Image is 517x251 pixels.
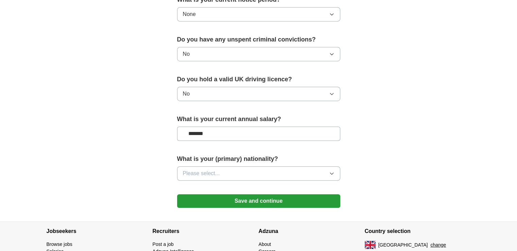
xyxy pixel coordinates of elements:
[259,241,271,247] a: About
[177,75,340,84] label: Do you hold a valid UK driving licence?
[177,115,340,124] label: What is your current annual salary?
[177,47,340,61] button: No
[177,154,340,164] label: What is your (primary) nationality?
[183,10,196,18] span: None
[183,169,220,178] span: Please select...
[430,241,446,249] button: change
[378,241,428,249] span: [GEOGRAPHIC_DATA]
[365,241,376,249] img: UK flag
[177,35,340,44] label: Do you have any unspent criminal convictions?
[177,7,340,21] button: None
[183,90,190,98] span: No
[177,166,340,181] button: Please select...
[177,194,340,208] button: Save and continue
[47,241,72,247] a: Browse jobs
[183,50,190,58] span: No
[177,87,340,101] button: No
[153,241,174,247] a: Post a job
[365,222,471,241] h4: Country selection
